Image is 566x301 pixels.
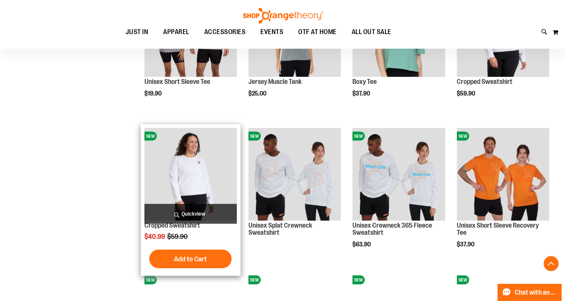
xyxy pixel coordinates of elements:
[457,128,549,221] img: Unisex Short Sleeve Recovery Tee
[248,128,341,222] a: Unisex Splat Crewneck SweatshirtNEW
[457,241,475,248] span: $37.90
[352,222,432,237] a: Unisex Crewneck 365 Fleece Sweatshirt
[352,78,377,85] a: Boxy Tee
[457,276,469,285] span: NEW
[349,124,449,267] div: product
[141,124,241,276] div: product
[457,78,513,85] a: Cropped Sweatshirt
[245,124,345,248] div: product
[144,222,200,229] a: Cropped Sweatshirt
[352,24,391,40] span: ALL OUT SALE
[248,222,312,237] a: Unisex Splat Crewneck Sweatshirt
[498,284,562,301] button: Chat with an Expert
[352,132,365,141] span: NEW
[352,90,371,97] span: $37.90
[144,78,210,85] a: Unisex Short Sleeve Tee
[248,276,261,285] span: NEW
[298,24,337,40] span: OTF AT HOME
[352,128,445,222] a: Unisex Crewneck 365 Fleece SweatshirtNEW
[167,233,189,240] span: $59.90
[248,128,341,221] img: Unisex Splat Crewneck Sweatshirt
[149,250,232,268] button: Add to Cart
[248,90,267,97] span: $25.00
[144,204,237,224] a: Quickview
[163,24,189,40] span: APPAREL
[248,78,302,85] a: Jersey Muscle Tank
[144,128,237,221] img: Front facing view of Cropped Sweatshirt
[515,289,557,296] span: Chat with an Expert
[453,124,553,267] div: product
[144,276,157,285] span: NEW
[457,132,469,141] span: NEW
[144,128,237,222] a: Front facing view of Cropped SweatshirtNEW
[260,24,283,40] span: EVENTS
[204,24,246,40] span: ACCESSORIES
[242,8,324,24] img: Shop Orangetheory
[352,276,365,285] span: NEW
[144,132,157,141] span: NEW
[248,132,261,141] span: NEW
[544,256,559,271] button: Back To Top
[352,241,372,248] span: $63.90
[126,24,149,40] span: JUST IN
[144,90,163,97] span: $19.90
[457,128,549,222] a: Unisex Short Sleeve Recovery TeeNEW
[352,128,445,221] img: Unisex Crewneck 365 Fleece Sweatshirt
[144,233,166,240] span: $40.99
[174,255,207,263] span: Add to Cart
[457,90,476,97] span: $59.90
[457,222,539,237] a: Unisex Short Sleeve Recovery Tee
